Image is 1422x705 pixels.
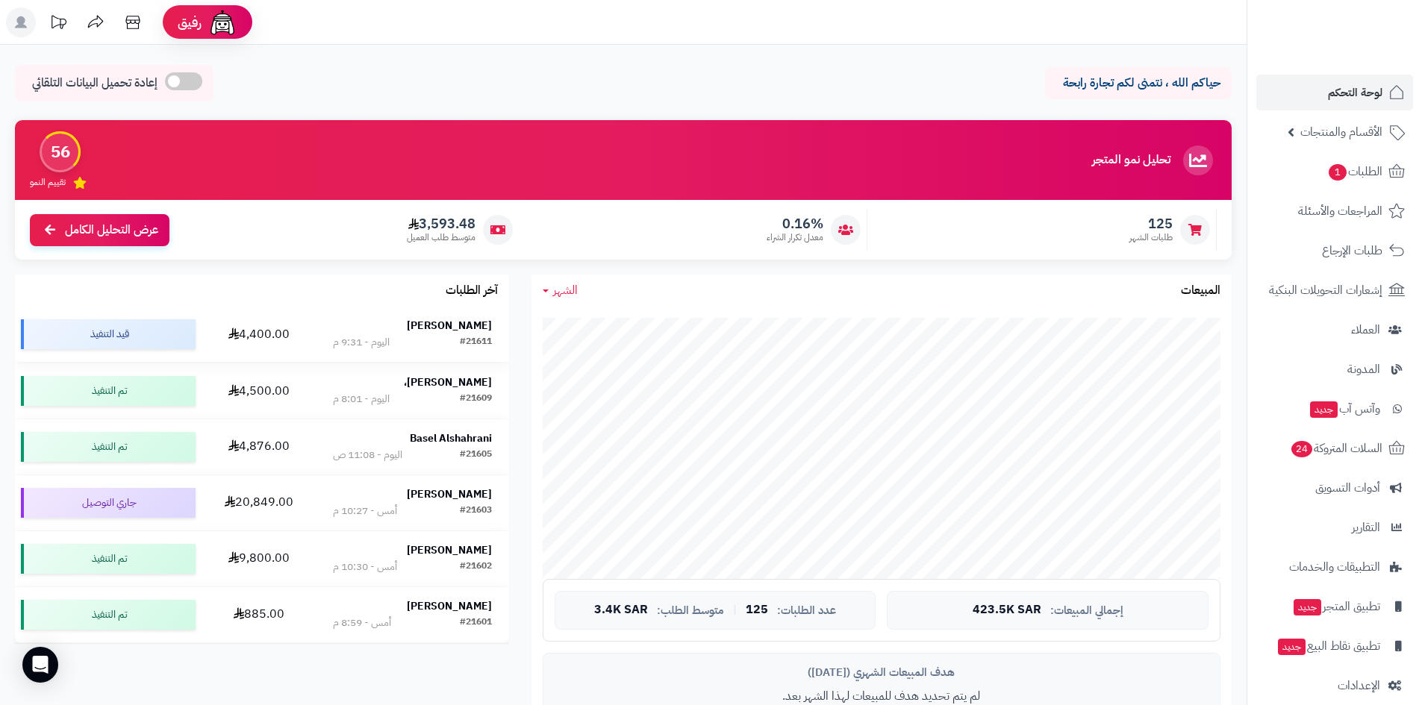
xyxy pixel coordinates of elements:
a: إشعارات التحويلات البنكية [1256,272,1413,308]
div: #21603 [460,504,492,518]
span: 0.16% [767,216,823,232]
div: اليوم - 8:01 م [333,392,390,407]
strong: Basel Alshahrani [410,430,492,446]
div: اليوم - 11:08 ص [333,448,402,463]
span: 3,593.48 [407,216,475,232]
a: الإعدادات [1256,668,1413,704]
a: تحديثات المنصة [40,7,77,41]
span: المراجعات والأسئلة [1298,201,1382,222]
span: جديد [1310,401,1338,418]
strong: [PERSON_NAME] [407,318,492,333]
span: | [733,604,737,615]
span: تطبيق المتجر [1292,596,1380,617]
span: عدد الطلبات: [777,604,836,617]
span: أدوات التسويق [1315,477,1380,498]
div: قيد التنفيذ [21,319,196,349]
img: ai-face.png [208,7,237,37]
span: متوسط الطلب: [657,604,724,617]
span: التقارير [1352,517,1380,538]
a: تطبيق المتجرجديد [1256,589,1413,624]
span: 423.5K SAR [973,604,1041,617]
span: العملاء [1351,319,1380,340]
span: معدل تكرار الشراء [767,231,823,244]
p: حياكم الله ، نتمنى لكم تجارة رابحة [1056,75,1220,92]
strong: [PERSON_NAME] [407,542,492,558]
span: وآتس آب [1309,398,1380,419]
td: 4,400.00 [202,307,316,362]
a: أدوات التسويق [1256,470,1413,506]
span: الطلبات [1327,161,1382,182]
div: #21602 [460,560,492,574]
div: #21609 [460,392,492,407]
a: التقارير [1256,510,1413,545]
h3: تحليل نمو المتجر [1092,154,1170,167]
a: المدونة [1256,351,1413,387]
span: لوحة التحكم [1328,82,1382,103]
div: هدف المبيعات الشهري ([DATE]) [555,665,1209,680]
a: لوحة التحكم [1256,75,1413,110]
span: إجمالي المبيعات: [1050,604,1123,617]
span: 125 [1129,216,1173,232]
span: 24 [1291,441,1312,457]
a: التطبيقات والخدمات [1256,549,1413,585]
span: التطبيقات والخدمات [1289,557,1380,577]
span: 3.4K SAR [594,604,648,617]
a: عرض التحليل الكامل [30,214,169,246]
div: تم التنفيذ [21,432,196,462]
h3: آخر الطلبات [446,284,498,298]
td: 885.00 [202,587,316,642]
td: 20,849.00 [202,475,316,530]
span: جديد [1294,599,1321,615]
span: طلبات الشهر [1129,231,1173,244]
h3: المبيعات [1181,284,1220,298]
div: أمس - 10:30 م [333,560,397,574]
span: المدونة [1347,359,1380,380]
a: وآتس آبجديد [1256,391,1413,427]
a: الشهر [543,282,578,299]
a: السلات المتروكة24 [1256,430,1413,466]
span: تطبيق نقاط البيع [1276,636,1380,657]
div: Open Intercom Messenger [22,647,58,683]
span: جديد [1278,639,1306,655]
div: #21601 [460,615,492,630]
a: العملاء [1256,312,1413,348]
td: 4,876.00 [202,419,316,474]
div: أمس - 8:59 م [333,615,391,630]
span: الإعدادات [1338,675,1380,696]
div: اليوم - 9:31 م [333,335,390,350]
td: 4,500.00 [202,363,316,419]
strong: [PERSON_NAME] [407,598,492,614]
strong: [PERSON_NAME]، [404,375,492,390]
a: طلبات الإرجاع [1256,233,1413,269]
span: رفيق [178,13,202,31]
p: لم يتم تحديد هدف للمبيعات لهذا الشهر بعد. [555,688,1209,705]
span: إشعارات التحويلات البنكية [1269,280,1382,301]
div: جاري التوصيل [21,488,196,518]
a: الطلبات1 [1256,154,1413,189]
span: الأقسام والمنتجات [1300,122,1382,142]
div: تم التنفيذ [21,544,196,574]
span: إعادة تحميل البيانات التلقائي [32,75,158,92]
span: طلبات الإرجاع [1322,240,1382,261]
div: تم التنفيذ [21,376,196,406]
span: تقييم النمو [30,176,66,189]
span: 1 [1329,164,1347,181]
strong: [PERSON_NAME] [407,486,492,502]
a: تطبيق نقاط البيعجديد [1256,628,1413,664]
span: الشهر [553,281,578,299]
span: السلات المتروكة [1290,438,1382,459]
a: المراجعات والأسئلة [1256,193,1413,229]
span: عرض التحليل الكامل [65,222,158,239]
span: 125 [746,604,768,617]
div: #21611 [460,335,492,350]
td: 9,800.00 [202,531,316,586]
span: متوسط طلب العميل [407,231,475,244]
img: logo-2.png [1320,11,1408,43]
div: أمس - 10:27 م [333,504,397,518]
div: تم التنفيذ [21,600,196,630]
div: #21605 [460,448,492,463]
